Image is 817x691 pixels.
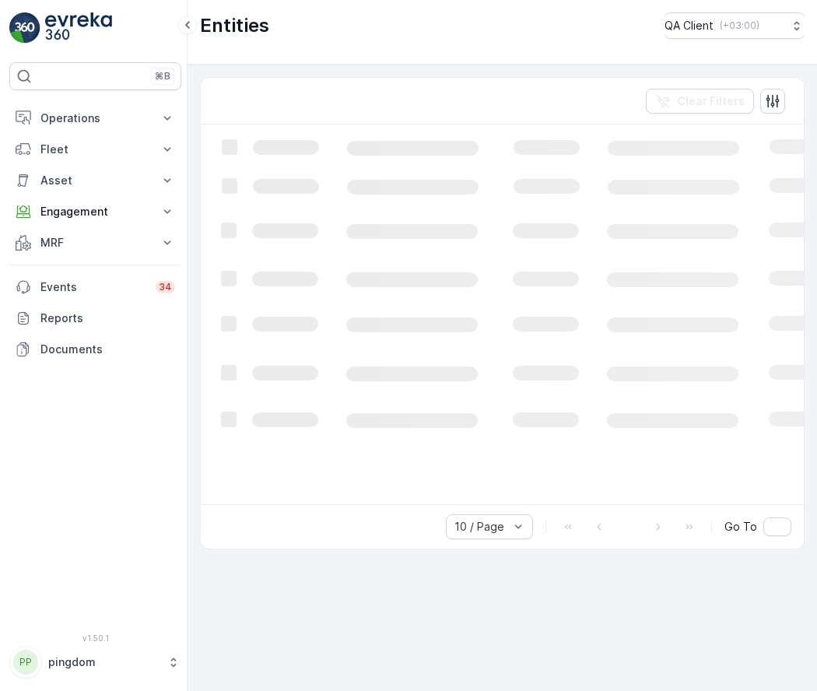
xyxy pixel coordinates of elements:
button: PPpingdom [9,646,181,679]
p: ⌘B [155,70,170,82]
button: Engagement [9,196,181,227]
button: Clear Filters [646,89,754,114]
p: Fleet [40,142,150,157]
button: MRF [9,227,181,258]
p: Events [40,279,146,295]
p: QA Client [664,18,714,33]
p: 34 [159,281,172,293]
button: QA Client(+03:00) [664,12,805,39]
button: Fleet [9,134,181,165]
p: Reports [40,310,175,326]
a: Documents [9,334,181,365]
a: Events34 [9,272,181,303]
p: Engagement [40,204,150,219]
span: Go To [724,519,757,535]
button: Asset [9,165,181,196]
p: MRF [40,235,150,251]
img: logo_light-DOdMpM7g.png [45,12,112,44]
p: pingdom [48,654,160,670]
span: v 1.50.1 [9,633,181,643]
p: Asset [40,173,150,188]
p: Operations [40,110,150,126]
p: Clear Filters [677,93,745,109]
p: Entities [200,13,269,38]
p: ( +03:00 ) [720,19,759,32]
button: Operations [9,103,181,134]
a: Reports [9,303,181,334]
p: Documents [40,342,175,357]
div: PP [13,650,38,675]
img: logo [9,12,40,44]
